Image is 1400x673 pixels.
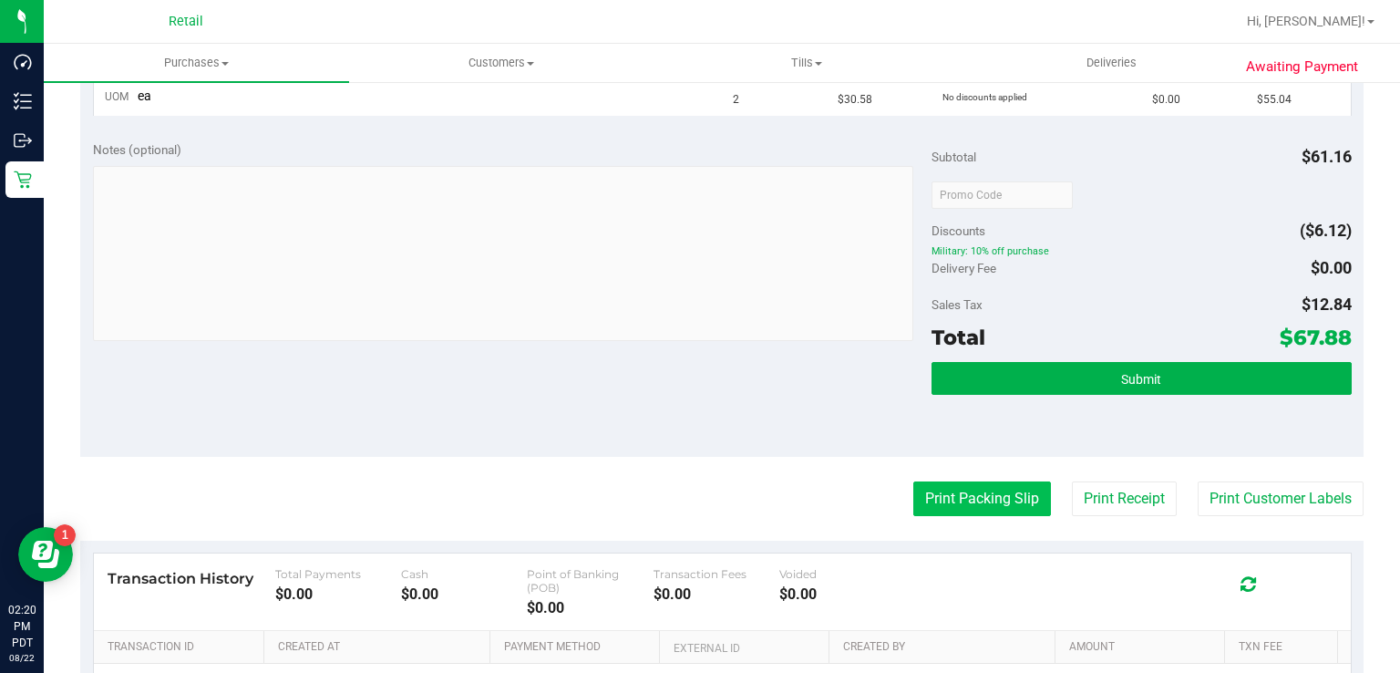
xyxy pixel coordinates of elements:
[1152,91,1180,109] span: $0.00
[44,44,349,82] a: Purchases
[14,131,32,150] inline-svg: Outbound
[942,92,1027,102] span: No discounts applied
[1072,481,1177,516] button: Print Receipt
[8,602,36,651] p: 02:20 PM PDT
[527,599,653,616] div: $0.00
[779,567,905,581] div: Voided
[932,362,1351,395] button: Submit
[932,181,1073,209] input: Promo Code
[527,567,653,595] div: Point of Banking (POB)
[44,55,349,71] span: Purchases
[932,214,985,247] span: Discounts
[14,171,32,189] inline-svg: Retail
[1311,258,1352,277] span: $0.00
[401,585,527,603] div: $0.00
[1302,147,1352,166] span: $61.16
[14,53,32,71] inline-svg: Dashboard
[278,640,482,655] a: Created At
[654,44,960,82] a: Tills
[655,55,959,71] span: Tills
[913,481,1051,516] button: Print Packing Slip
[1069,640,1217,655] a: Amount
[1121,372,1161,387] span: Submit
[1198,481,1364,516] button: Print Customer Labels
[401,567,527,581] div: Cash
[932,245,1351,258] span: Military: 10% off purchase
[1280,325,1352,350] span: $67.88
[275,567,401,581] div: Total Payments
[1257,91,1292,109] span: $55.04
[654,585,779,603] div: $0.00
[8,651,36,665] p: 08/22
[1302,295,1352,314] span: $12.84
[1239,640,1330,655] a: Txn Fee
[54,524,76,546] iframe: Resource center unread badge
[14,92,32,110] inline-svg: Inventory
[932,297,983,312] span: Sales Tax
[105,90,129,103] span: UOM
[932,150,976,164] span: Subtotal
[654,567,779,581] div: Transaction Fees
[349,44,654,82] a: Customers
[275,585,401,603] div: $0.00
[169,14,203,29] span: Retail
[350,55,654,71] span: Customers
[1300,221,1352,240] span: ($6.12)
[504,640,652,655] a: Payment Method
[1247,14,1365,28] span: Hi, [PERSON_NAME]!
[1246,57,1358,78] span: Awaiting Payment
[18,527,73,582] iframe: Resource center
[838,91,872,109] span: $30.58
[138,88,151,103] span: ea
[659,631,829,664] th: External ID
[779,585,905,603] div: $0.00
[93,142,181,157] span: Notes (optional)
[932,261,996,275] span: Delivery Fee
[843,640,1047,655] a: Created By
[733,91,739,109] span: 2
[108,640,256,655] a: Transaction ID
[959,44,1264,82] a: Deliveries
[932,325,985,350] span: Total
[1062,55,1161,71] span: Deliveries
